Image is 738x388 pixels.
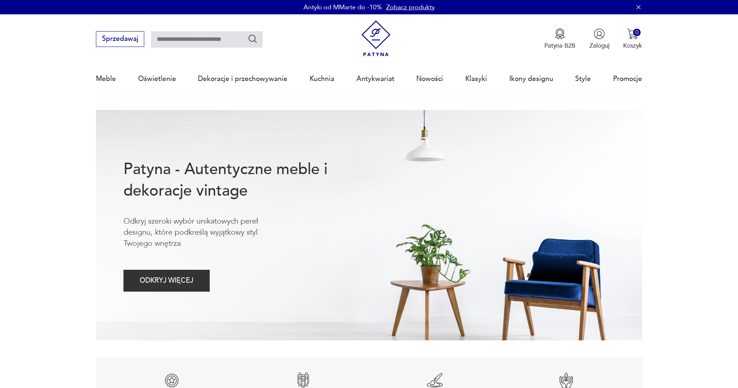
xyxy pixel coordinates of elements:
a: Nowości [416,62,443,95]
button: ODKRYJ WIĘCEJ [123,270,210,292]
button: 0Koszyk [623,28,642,50]
button: Sprzedawaj [96,31,144,47]
a: Oświetlenie [138,62,176,95]
a: Zobacz produkty [386,3,435,12]
div: 0 [633,29,641,36]
a: Meble [96,62,116,95]
a: Kuchnia [310,62,334,95]
a: Klasyki [465,62,487,95]
img: Ikonka użytkownika [594,28,605,39]
h1: Patyna - Autentyczne meble i dekoracje vintage [123,159,355,202]
p: Odkryj szeroki wybór unikatowych pereł designu, które podkreślą wyjątkowy styl Twojego wnętrza. [123,216,287,249]
a: Antykwariat [356,62,394,95]
p: Patyna B2B [544,42,576,50]
p: Zaloguj [589,42,610,50]
a: Ikona medaluPatyna B2B [544,28,576,50]
img: Patyna - sklep z meblami i dekoracjami vintage [358,20,394,57]
a: Promocje [613,62,642,95]
a: ODKRYJ WIĘCEJ [123,278,210,284]
img: Ikona koszyka [627,28,638,39]
img: Ikona medalu [554,28,565,39]
a: Style [575,62,591,95]
a: Dekoracje i przechowywanie [198,62,287,95]
button: Zaloguj [589,28,610,50]
button: Szukaj [248,34,258,44]
p: Antyki od MMarte do -10% [304,3,382,12]
button: Patyna B2B [544,28,576,50]
a: Ikony designu [509,62,553,95]
p: Koszyk [623,42,642,50]
a: Sprzedawaj [96,37,144,42]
